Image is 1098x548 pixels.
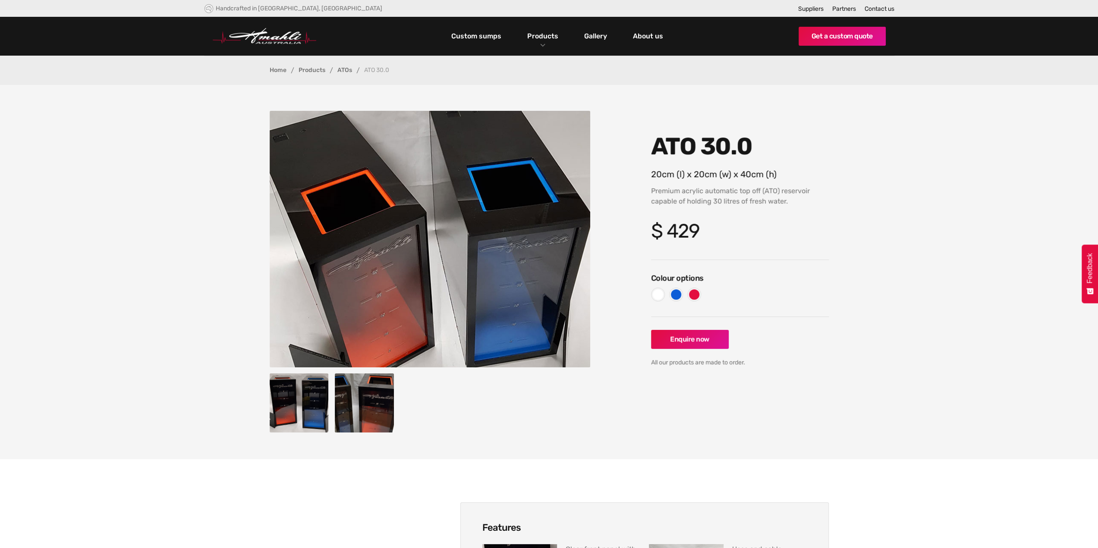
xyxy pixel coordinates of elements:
[270,111,591,367] a: open lightbox
[521,17,565,56] div: Products
[651,330,729,349] a: Enquire now
[270,373,329,432] img: 30 litre ATO reservoirs front view
[482,522,807,533] h4: Features
[740,169,751,179] div: 40
[662,169,692,179] div: cm (l) x
[799,27,886,46] a: Get a custom quote
[705,169,738,179] div: cm (w) x
[364,67,389,73] div: ATO 30.0
[798,5,824,13] a: Suppliers
[213,28,316,44] img: Hmahli Australia Logo
[651,273,829,283] h6: Colour options
[651,186,829,207] p: Premium acrylic automatic top off (ATO) reservoir capable of holding 30 litres of fresh water.
[213,28,316,44] a: home
[270,111,591,367] img: ATO 30.0
[270,373,329,432] a: open lightbox
[1086,253,1094,283] span: Feedback
[582,29,609,44] a: Gallery
[651,219,829,242] h4: $ 429
[832,5,856,13] a: Partners
[751,169,777,179] div: cm (h)
[651,357,829,368] div: All our products are made to order.
[525,30,560,42] a: Products
[335,373,394,432] a: open lightbox
[449,29,503,44] a: Custom sumps
[631,29,665,44] a: About us
[216,5,382,12] div: Handcrafted in [GEOGRAPHIC_DATA], [GEOGRAPHIC_DATA]
[299,67,325,73] a: Products
[651,132,829,160] h1: ATO 30.0
[337,67,352,73] a: ATOs
[865,5,894,13] a: Contact us
[270,67,286,73] a: Home
[335,373,394,432] img: Acrylic automatic top off reservoirs close up
[1082,244,1098,303] button: Feedback - Show survey
[694,169,705,179] div: 20
[651,169,662,179] div: 20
